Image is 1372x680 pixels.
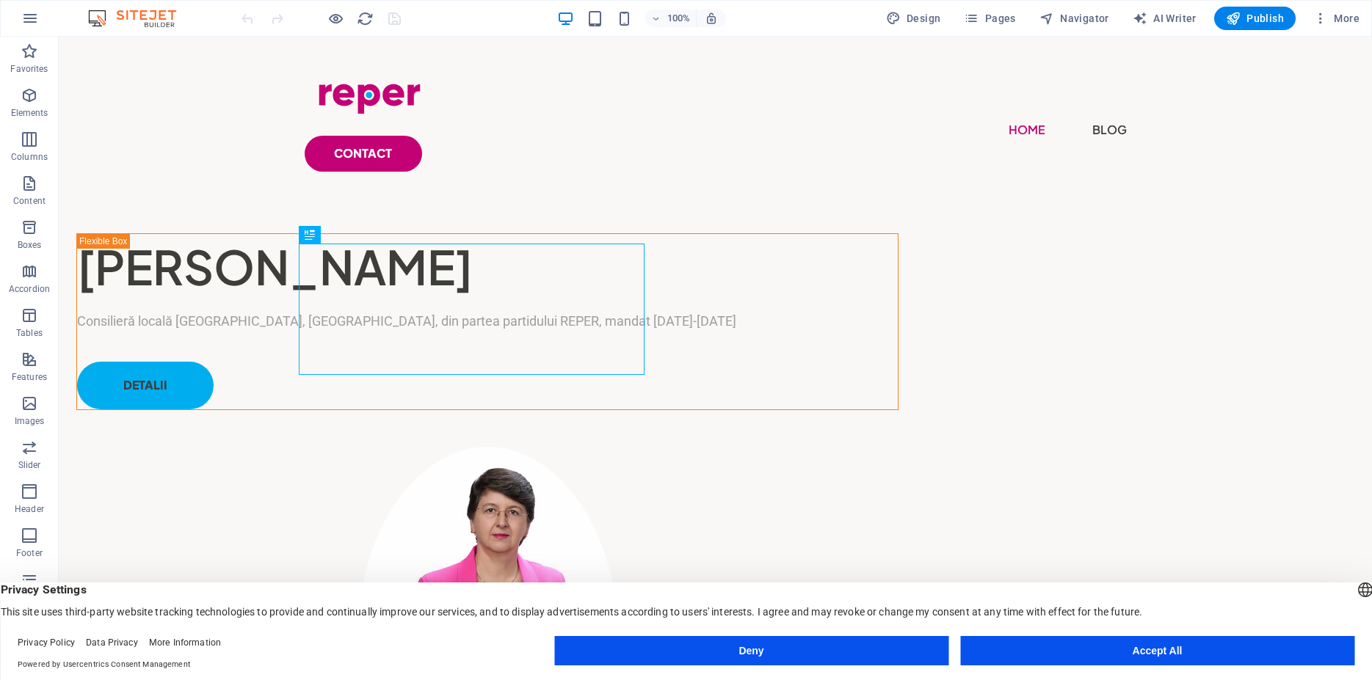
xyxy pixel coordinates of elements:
img: Editor Logo [84,10,195,27]
button: Navigator [1034,7,1115,30]
p: Header [15,503,44,515]
button: More [1307,7,1365,30]
i: On resize automatically adjust zoom level to fit chosen device. [705,12,718,25]
p: Favorites [10,63,48,75]
span: Navigator [1039,11,1109,26]
div: Design (Ctrl+Alt+Y) [880,7,947,30]
p: Elements [11,107,48,119]
p: Tables [16,327,43,339]
span: AI Writer [1133,11,1197,26]
button: reload [356,10,374,27]
p: Accordion [9,283,50,295]
button: Publish [1214,7,1296,30]
span: Publish [1226,11,1284,26]
i: Reload page [357,10,374,27]
p: Content [13,195,46,207]
button: AI Writer [1127,7,1202,30]
span: Design [886,11,941,26]
h6: 100% [667,10,690,27]
p: Features [12,371,47,383]
span: Pages [964,11,1015,26]
button: Click here to leave preview mode and continue editing [327,10,344,27]
button: Design [880,7,947,30]
p: Slider [18,459,41,471]
p: Columns [11,151,48,163]
button: Pages [958,7,1021,30]
p: Footer [16,547,43,559]
p: Boxes [18,239,42,251]
button: 100% [645,10,697,27]
p: Images [15,415,45,427]
span: More [1313,11,1360,26]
